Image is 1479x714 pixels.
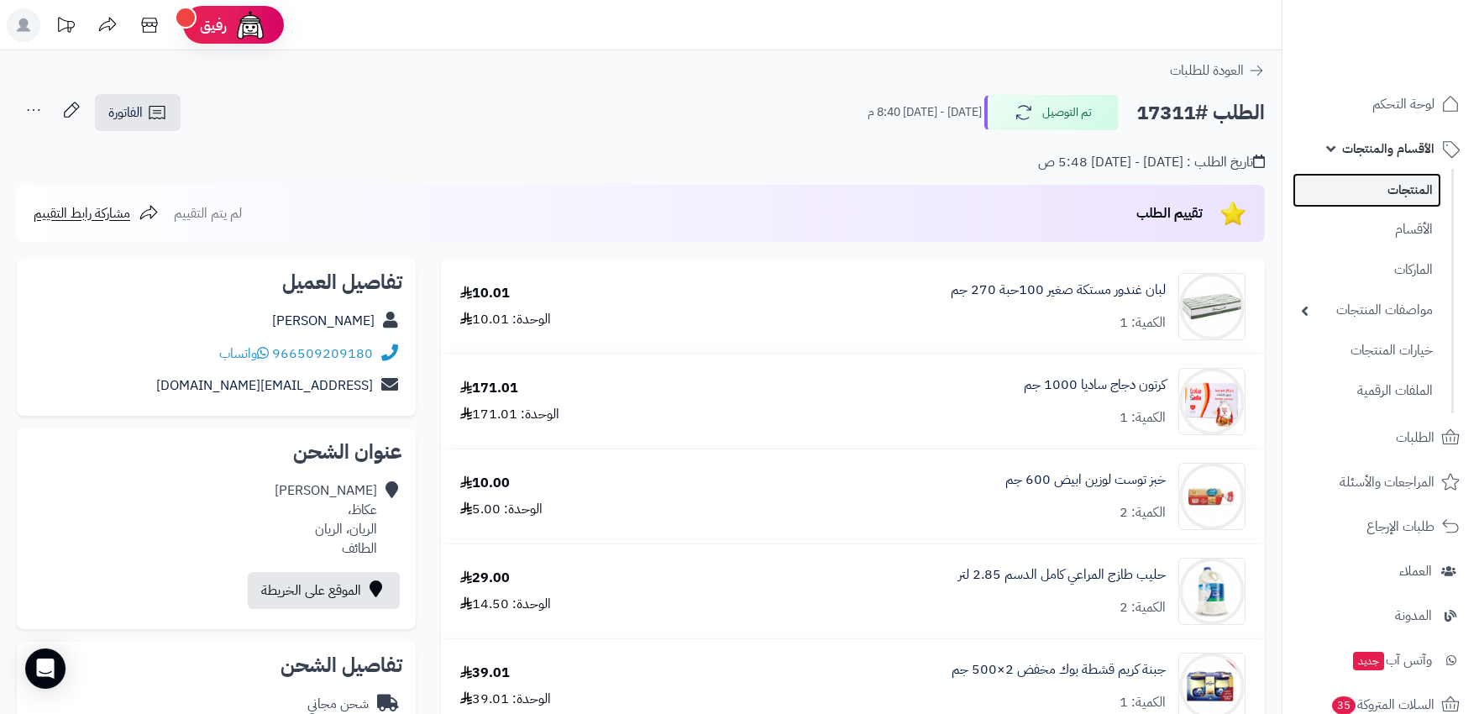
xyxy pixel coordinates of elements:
div: 171.01 [460,379,518,398]
h2: تفاصيل الشحن [30,655,402,675]
a: المراجعات والأسئلة [1293,462,1469,502]
h2: تفاصيل العميل [30,272,402,292]
span: رفيق [200,15,227,35]
div: الكمية: 2 [1120,598,1166,617]
span: العودة للطلبات [1170,60,1244,81]
span: تقييم الطلب [1136,203,1203,223]
a: المنتجات [1293,173,1441,207]
a: الطلبات [1293,417,1469,458]
a: خبز توست لوزين ابيض 600 جم [1005,470,1166,490]
div: الوحدة: 39.01 [460,690,551,709]
div: 10.00 [460,474,510,493]
a: جبنة كريم قشطة بوك مخفض 2×500 جم [952,660,1166,680]
a: الماركات [1293,252,1441,288]
a: المدونة [1293,596,1469,636]
span: وآتس آب [1351,648,1432,672]
div: الكمية: 1 [1120,313,1166,333]
div: 39.01 [460,664,510,683]
a: تحديثات المنصة [45,8,87,46]
div: الكمية: 1 [1120,408,1166,428]
span: طلبات الإرجاع [1366,515,1434,538]
span: الطلبات [1396,426,1434,449]
div: الوحدة: 5.00 [460,500,543,519]
a: وآتس آبجديد [1293,640,1469,680]
img: 231687683956884d204b15f120a616788953-90x90.jpg [1179,558,1245,625]
img: 1346161d17c4fed3312b52129efa6e1b84aa-90x90.jpg [1179,463,1245,530]
img: ai-face.png [233,8,267,42]
span: العملاء [1399,559,1432,583]
small: [DATE] - [DATE] 8:40 م [868,104,982,121]
span: الفاتورة [108,102,143,123]
div: الكمية: 2 [1120,503,1166,522]
a: لبان غندور مستكة صغير 100حبة 270 جم [951,281,1166,300]
a: مشاركة رابط التقييم [34,203,159,223]
button: تم التوصيل [984,95,1119,130]
div: شحن مجاني [307,695,369,714]
a: خيارات المنتجات [1293,333,1441,369]
a: الملفات الرقمية [1293,373,1441,409]
span: مشاركة رابط التقييم [34,203,130,223]
span: الأقسام والمنتجات [1342,137,1434,160]
a: الفاتورة [95,94,181,131]
span: المدونة [1395,604,1432,627]
div: تاريخ الطلب : [DATE] - [DATE] 5:48 ص [1038,153,1265,172]
a: لوحة التحكم [1293,84,1469,124]
a: حليب طازج المراعي كامل الدسم 2.85 لتر [958,565,1166,585]
img: 12098bb14236aa663b51cc43fe6099d0b61b-90x90.jpg [1179,368,1245,435]
span: لوحة التحكم [1372,92,1434,116]
a: العودة للطلبات [1170,60,1265,81]
a: [PERSON_NAME] [272,311,375,331]
img: 1664631413-8ba98025-ed0b-4607-97a9-9f2adb2e6b65.__CR0,0,600,600_PT0_SX300_V1___-90x90.jpg [1179,273,1245,340]
a: 966509209180 [272,344,373,364]
div: الكمية: 1 [1120,693,1166,712]
div: 10.01 [460,284,510,303]
div: 29.00 [460,569,510,588]
a: كرتون دجاج ساديا 1000 جم [1024,375,1166,395]
a: مواصفات المنتجات [1293,292,1441,328]
span: جديد [1353,652,1384,670]
div: الوحدة: 10.01 [460,310,551,329]
a: الأقسام [1293,212,1441,248]
a: طلبات الإرجاع [1293,507,1469,547]
div: الوحدة: 14.50 [460,595,551,614]
span: لم يتم التقييم [174,203,242,223]
div: الوحدة: 171.01 [460,405,559,424]
a: واتساب [219,344,269,364]
h2: الطلب #17311 [1136,96,1265,130]
a: العملاء [1293,551,1469,591]
a: الموقع على الخريطة [248,572,400,609]
div: [PERSON_NAME] عكاظ، الريان، الريان الطائف [275,481,377,558]
a: [EMAIL_ADDRESS][DOMAIN_NAME] [156,375,373,396]
div: Open Intercom Messenger [25,648,66,689]
span: المراجعات والأسئلة [1340,470,1434,494]
img: logo-2.png [1365,29,1463,65]
h2: عنوان الشحن [30,442,402,462]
